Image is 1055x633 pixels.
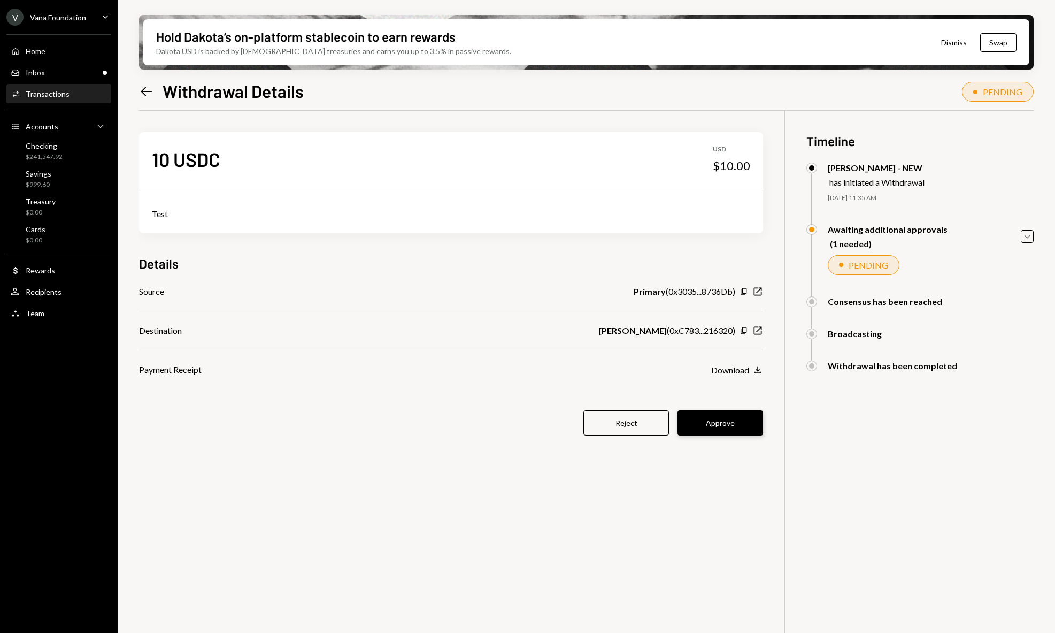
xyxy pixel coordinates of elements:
div: Source [139,285,164,298]
div: $999.60 [26,180,51,189]
div: 10 USDC [152,147,220,171]
div: Savings [26,169,51,178]
div: $0.00 [26,208,56,217]
a: Cards$0.00 [6,222,111,247]
a: Savings$999.60 [6,166,111,192]
div: [DATE] 11:35 AM [828,194,1034,203]
div: ( 0x3035...8736Db ) [634,285,735,298]
div: Team [26,309,44,318]
a: Rewards [6,261,111,280]
div: Vana Foundation [30,13,86,22]
div: USD [713,145,750,154]
div: Accounts [26,122,58,131]
button: Reject [583,410,669,436]
div: Recipients [26,287,61,296]
div: Home [26,47,45,56]
div: Hold Dakota’s on-platform stablecoin to earn rewards [156,28,456,45]
div: Inbox [26,68,45,77]
div: Dakota USD is backed by [DEMOGRAPHIC_DATA] treasuries and earns you up to 3.5% in passive rewards. [156,45,511,57]
button: Swap [980,33,1017,52]
a: Inbox [6,63,111,82]
div: (1 needed) [830,239,948,249]
div: PENDING [849,260,888,270]
div: $10.00 [713,158,750,173]
div: Cards [26,225,45,234]
h1: Withdrawal Details [163,80,304,102]
div: Broadcasting [828,329,882,339]
div: has initiated a Withdrawal [829,177,925,187]
button: Download [711,364,763,376]
a: Accounts [6,117,111,136]
div: Withdrawal has been completed [828,361,957,371]
div: Destination [139,324,182,337]
div: Awaiting additional approvals [828,224,948,234]
div: Consensus has been reached [828,296,942,307]
button: Approve [677,410,763,436]
button: Dismiss [928,30,980,55]
a: Home [6,41,111,60]
div: Payment Receipt [139,363,202,376]
div: V [6,9,24,26]
div: Treasury [26,197,56,206]
div: Transactions [26,89,70,98]
div: Rewards [26,266,55,275]
b: [PERSON_NAME] [599,324,667,337]
a: Transactions [6,84,111,103]
a: Team [6,303,111,323]
div: $241,547.92 [26,152,63,162]
a: Treasury$0.00 [6,194,111,219]
div: [PERSON_NAME] - NEW [828,163,925,173]
h3: Details [139,255,179,272]
div: $0.00 [26,236,45,245]
a: Checking$241,547.92 [6,138,111,164]
a: Recipients [6,282,111,301]
div: Checking [26,141,63,150]
div: Download [711,365,749,375]
h3: Timeline [806,132,1034,150]
div: Test [152,208,750,220]
div: ( 0xC783...216320 ) [599,324,735,337]
b: Primary [634,285,666,298]
div: PENDING [983,87,1022,97]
